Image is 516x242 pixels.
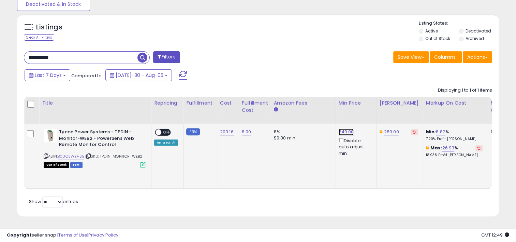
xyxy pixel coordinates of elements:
a: 26.93 [442,145,454,151]
div: Min Price [339,99,374,107]
a: 8.82 [436,129,445,135]
div: Markup on Cost [426,99,485,107]
a: B00C3WYHSE [58,153,84,159]
div: Displaying 1 to 1 of 1 items [438,87,492,94]
button: Save View [393,51,429,63]
strong: Copyright [7,232,32,238]
small: FBM [186,128,200,135]
span: | SKU: TPDIN-MONITOR-WEB2 [85,153,142,159]
span: All listings that are currently out of stock and unavailable for purchase on Amazon [44,162,69,168]
div: seller snap | | [7,232,118,239]
span: Show: entries [29,198,78,205]
div: Disable auto adjust min [339,137,371,157]
span: Last 7 Days [35,72,62,79]
span: OFF [161,130,172,135]
a: Terms of Use [58,232,87,238]
i: This overrides the store level max markup for this listing [426,146,429,150]
div: Clear All Filters [24,34,54,41]
span: [DATE]-30 - Aug-05 [116,72,163,79]
div: 8% [274,129,330,135]
button: [DATE]-30 - Aug-05 [105,69,172,81]
i: Revert to store-level Dynamic Max Price [413,130,416,134]
p: 18.93% Profit [PERSON_NAME] [426,153,483,158]
a: 8.00 [242,129,251,135]
b: Max: [430,145,442,151]
a: 289.00 [384,129,399,135]
a: 203.16 [220,129,234,135]
div: Amazon AI [154,139,178,146]
div: $0.30 min [274,135,330,141]
th: The percentage added to the cost of goods (COGS) that forms the calculator for Min & Max prices. [423,97,488,124]
div: % [426,129,483,142]
button: Last 7 Days [25,69,70,81]
p: Listing States: [419,20,499,27]
label: Archived [466,36,484,41]
span: Columns [434,54,456,60]
div: [PERSON_NAME] [380,99,420,107]
a: 249.00 [339,129,354,135]
b: Min: [426,129,436,135]
div: Title [42,99,148,107]
div: Fulfillable Quantity [491,99,514,114]
h5: Listings [36,23,62,32]
label: Deactivated [466,28,491,34]
button: Columns [430,51,462,63]
div: Repricing [154,99,180,107]
p: 7.20% Profit [PERSON_NAME] [426,137,483,142]
div: ASIN: [44,129,146,167]
span: FBM [70,162,83,168]
i: Revert to store-level Max Markup [477,146,481,150]
a: Privacy Policy [88,232,118,238]
div: 0 [491,129,512,135]
label: Active [425,28,438,34]
span: 2025-08-13 12:49 GMT [481,232,509,238]
small: Amazon Fees. [274,107,278,113]
div: Fulfillment Cost [242,99,268,114]
div: Fulfillment [186,99,214,107]
div: % [426,145,483,158]
button: Filters [153,51,180,63]
button: Actions [463,51,492,63]
div: Cost [220,99,236,107]
div: Amazon Fees [274,99,333,107]
label: Out of Stock [425,36,450,41]
b: Tycon Power Systems - TPDIN-Monitor-WEB2 - PowerSens Web Remote Monitor Control [59,129,142,150]
span: Compared to: [71,72,103,79]
i: This overrides the store level Dynamic Max Price for this listing [380,130,382,134]
img: 31hILVZrPlL._SL40_.jpg [44,129,57,143]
